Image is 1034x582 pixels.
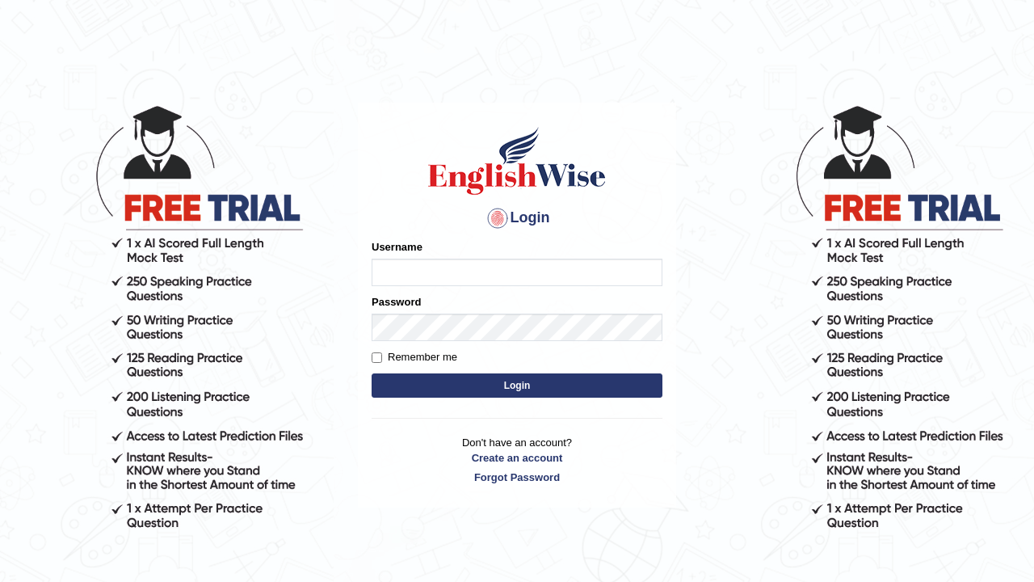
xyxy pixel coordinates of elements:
[372,205,662,231] h4: Login
[372,294,421,310] label: Password
[372,470,662,485] a: Forgot Password
[372,352,382,363] input: Remember me
[372,239,422,255] label: Username
[372,349,457,365] label: Remember me
[372,435,662,485] p: Don't have an account?
[425,124,609,197] img: Logo of English Wise sign in for intelligent practice with AI
[372,450,662,466] a: Create an account
[372,373,662,398] button: Login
